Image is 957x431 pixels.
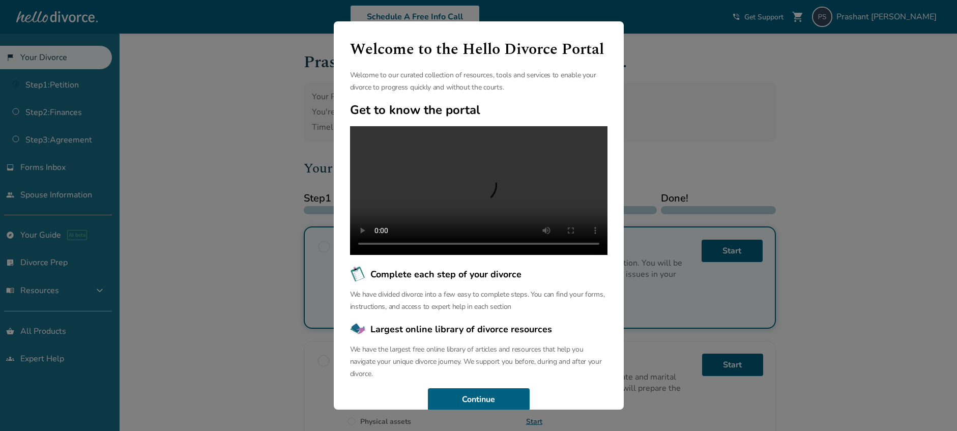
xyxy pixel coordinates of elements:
[350,321,366,337] img: Largest online library of divorce resources
[350,343,607,380] p: We have the largest free online library of articles and resources that help you navigate your uni...
[906,382,957,431] iframe: Chat Widget
[350,266,366,282] img: Complete each step of your divorce
[350,38,607,61] h1: Welcome to the Hello Divorce Portal
[428,388,530,411] button: Continue
[350,69,607,94] p: Welcome to our curated collection of resources, tools and services to enable your divorce to prog...
[350,102,607,118] h2: Get to know the portal
[370,323,552,336] span: Largest online library of divorce resources
[350,289,607,313] p: We have divided divorce into a few easy to complete steps. You can find your forms, instructions,...
[370,268,521,281] span: Complete each step of your divorce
